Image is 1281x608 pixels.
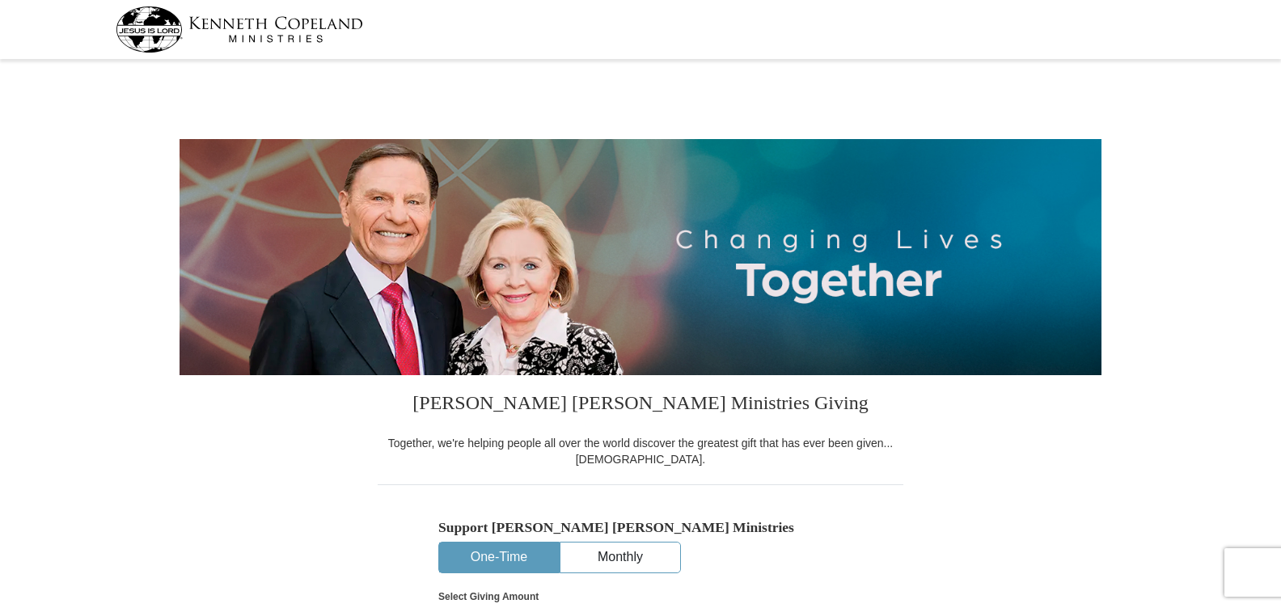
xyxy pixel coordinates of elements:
button: Monthly [560,543,680,572]
strong: Select Giving Amount [438,591,539,602]
button: One-Time [439,543,559,572]
div: Together, we're helping people all over the world discover the greatest gift that has ever been g... [378,435,903,467]
h3: [PERSON_NAME] [PERSON_NAME] Ministries Giving [378,375,903,435]
img: kcm-header-logo.svg [116,6,363,53]
h5: Support [PERSON_NAME] [PERSON_NAME] Ministries [438,519,843,536]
